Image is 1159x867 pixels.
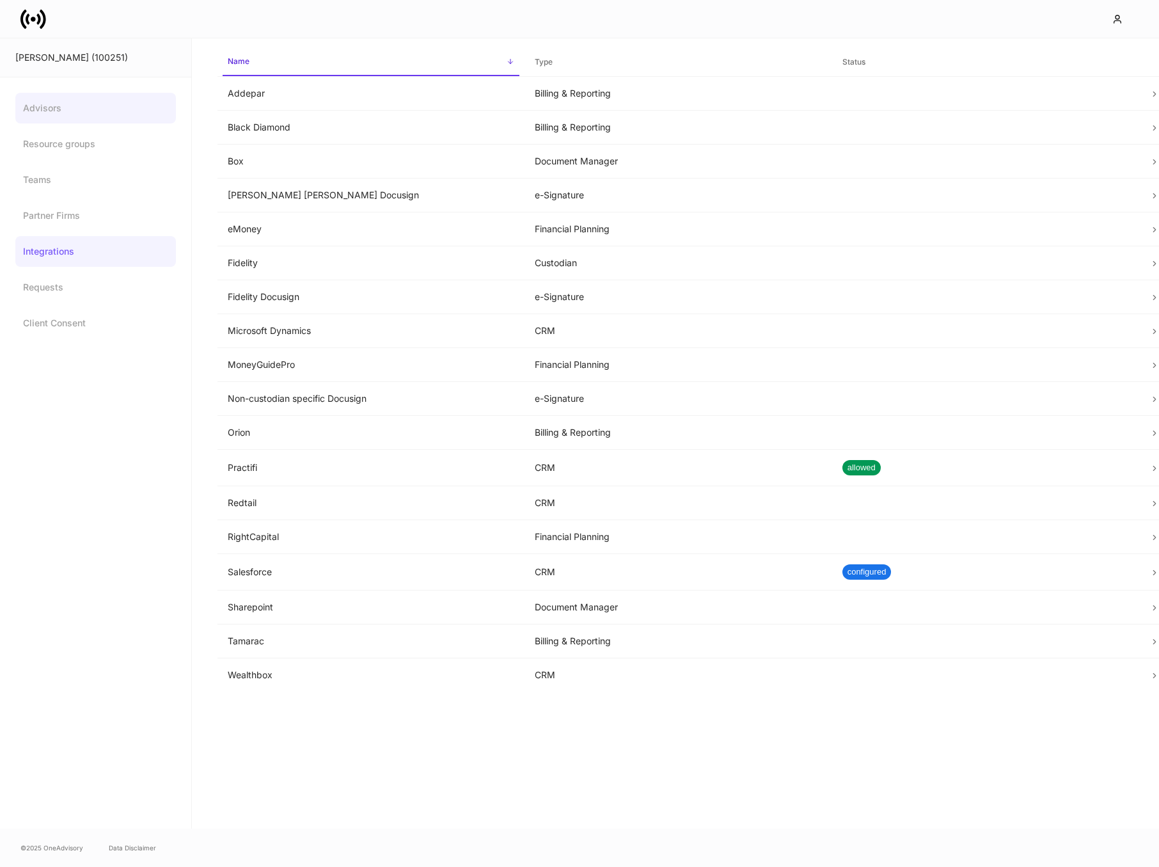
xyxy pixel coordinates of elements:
td: Billing & Reporting [524,77,832,111]
td: eMoney [217,212,524,246]
td: MoneyGuidePro [217,348,524,382]
td: Financial Planning [524,520,832,554]
div: [PERSON_NAME] (100251) [15,51,176,64]
td: Sharepoint [217,591,524,624]
h6: Name [228,55,249,67]
td: [PERSON_NAME] [PERSON_NAME] Docusign [217,179,524,212]
td: CRM [524,314,832,348]
span: Type [530,49,826,76]
h6: Type [535,56,553,68]
span: Status [837,49,1134,76]
td: Redtail [217,486,524,520]
td: Financial Planning [524,348,832,382]
td: Fidelity [217,246,524,280]
td: Financial Planning [524,212,832,246]
td: Orion [217,416,524,450]
a: Integrations [15,236,176,267]
td: CRM [524,658,832,692]
td: Wealthbox [217,658,524,692]
td: Salesforce [217,554,524,591]
span: allowed [842,461,881,474]
td: e-Signature [524,179,832,212]
td: CRM [524,450,832,486]
td: Custodian [524,246,832,280]
td: Billing & Reporting [524,416,832,450]
td: CRM [524,486,832,520]
td: e-Signature [524,280,832,314]
a: Client Consent [15,308,176,338]
span: configured [842,566,892,578]
a: Advisors [15,93,176,123]
td: Box [217,145,524,179]
td: Practifi [217,450,524,486]
td: e-Signature [524,382,832,416]
a: Partner Firms [15,200,176,231]
td: Fidelity Docusign [217,280,524,314]
td: Microsoft Dynamics [217,314,524,348]
td: Addepar [217,77,524,111]
td: RightCapital [217,520,524,554]
td: Billing & Reporting [524,624,832,658]
span: © 2025 OneAdvisory [20,843,83,853]
a: Requests [15,272,176,303]
td: Billing & Reporting [524,111,832,145]
td: CRM [524,554,832,591]
span: Name [223,49,519,76]
td: Document Manager [524,591,832,624]
a: Teams [15,164,176,195]
td: Document Manager [524,145,832,179]
td: Black Diamond [217,111,524,145]
a: Resource groups [15,129,176,159]
td: Tamarac [217,624,524,658]
h6: Status [842,56,865,68]
td: Non-custodian specific Docusign [217,382,524,416]
a: Data Disclaimer [109,843,156,853]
